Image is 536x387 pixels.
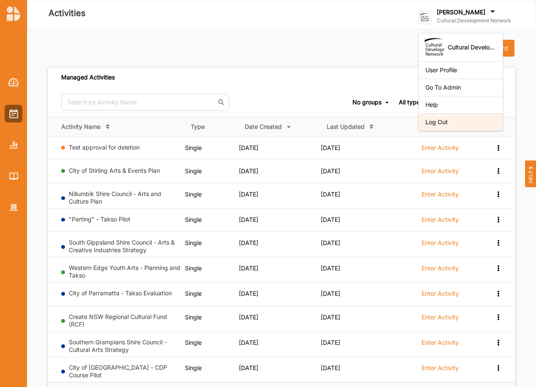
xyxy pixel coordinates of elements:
[239,264,258,272] span: [DATE]
[239,364,258,371] span: [DATE]
[5,199,22,216] a: Organisation
[425,101,496,109] div: Help
[321,144,340,151] span: [DATE]
[239,313,258,321] span: [DATE]
[321,364,340,371] span: [DATE]
[321,290,340,297] span: [DATE]
[437,17,511,24] label: Cultural Development Network
[245,123,282,131] div: Date Created
[422,313,459,326] a: Enter Activity
[422,338,459,351] a: Enter Activity
[239,144,258,151] span: [DATE]
[422,239,459,251] a: Enter Activity
[69,190,161,205] a: Nillumbik Shire Council - Arts and Culture Plan
[422,144,459,156] a: Enter Activity
[321,313,340,321] span: [DATE]
[422,191,459,198] label: Enter Activity
[239,339,258,346] span: [DATE]
[5,74,22,91] a: Dashboard
[185,144,202,151] span: Single
[5,136,22,154] a: Reports
[69,364,167,379] a: City of [GEOGRAPHIC_DATA] - CDP Course Pilot
[422,313,459,321] label: Enter Activity
[185,339,202,346] span: Single
[422,190,459,203] a: Enter Activity
[422,290,459,297] label: Enter Activity
[239,167,258,174] span: [DATE]
[422,364,459,372] label: Enter Activity
[69,215,130,223] a: "Parting" - Takso Pilot
[69,338,167,353] a: Southern Grampians Shire Council - Cultural Arts Strategy
[185,216,202,223] span: Single
[49,6,86,20] label: Activities
[422,364,459,376] a: Enter Activity
[185,117,238,136] th: Type
[5,167,22,185] a: Library
[399,98,423,106] div: All types
[69,313,167,328] a: Create NSW Regional Cultural Fund (RCF)
[422,339,459,346] label: Enter Activity
[422,264,459,272] label: Enter Activity
[418,11,431,24] img: logo
[185,264,202,272] span: Single
[185,191,202,198] span: Single
[422,216,459,223] label: Enter Activity
[321,191,340,198] span: [DATE]
[7,6,20,21] img: logo
[185,313,202,321] span: Single
[422,289,459,302] a: Enter Activity
[422,144,459,152] label: Enter Activity
[9,172,18,180] img: Library
[425,84,496,91] div: Go To Admin
[9,204,18,211] img: Organisation
[69,289,172,297] a: City of Parramatta - Takso Evaluation
[327,123,365,131] div: Last Updated
[422,239,459,247] label: Enter Activity
[422,167,459,175] label: Enter Activity
[321,239,340,246] span: [DATE]
[61,74,115,81] div: Managed Activities
[5,105,22,123] a: Activities
[239,216,258,223] span: [DATE]
[185,290,202,297] span: Single
[69,167,160,174] a: City of Stirling Arts & Events Plan
[61,123,100,131] div: Activity Name
[321,167,340,174] span: [DATE]
[321,264,340,272] span: [DATE]
[9,109,18,118] img: Activities
[321,216,340,223] span: [DATE]
[422,167,459,180] a: Enter Activity
[425,66,496,74] div: User Profile
[185,364,202,371] span: Single
[185,167,202,174] span: Single
[69,264,180,279] a: Western Edge Youth Arts - Planning and Takso
[239,239,258,246] span: [DATE]
[422,215,459,228] a: Enter Activity
[321,339,340,346] span: [DATE]
[8,78,19,87] img: Dashboard
[69,239,175,253] a: South Gippsland Shire Council - Arts & Creative Industries Strategy
[185,239,202,246] span: Single
[9,141,18,148] img: Reports
[437,8,485,16] label: [PERSON_NAME]
[352,98,382,106] div: No groups
[61,94,229,111] input: Search by Activity Name
[422,264,459,277] a: Enter Activity
[239,290,258,297] span: [DATE]
[69,144,140,151] a: Test approval for deletion
[239,191,258,198] span: [DATE]
[425,118,496,126] div: Log Out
